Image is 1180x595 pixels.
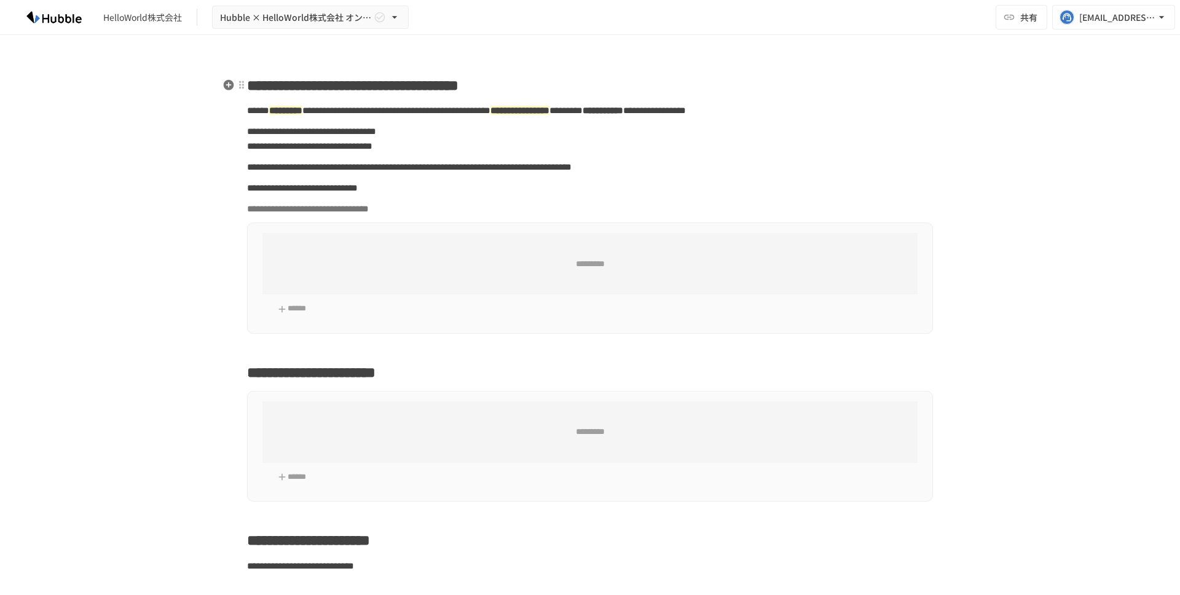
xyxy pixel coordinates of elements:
span: Hubble × HelloWorld株式会社 オンボーディングプロジェクト [220,10,371,25]
img: HzDRNkGCf7KYO4GfwKnzITak6oVsp5RHeZBEM1dQFiQ [15,7,93,27]
button: Hubble × HelloWorld株式会社 オンボーディングプロジェクト [212,6,409,30]
div: [EMAIL_ADDRESS][DOMAIN_NAME] [1079,10,1155,25]
button: [EMAIL_ADDRESS][DOMAIN_NAME] [1052,5,1175,30]
button: 共有 [996,5,1047,30]
span: 共有 [1020,10,1037,24]
div: HelloWorld株式会社 [103,11,182,24]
